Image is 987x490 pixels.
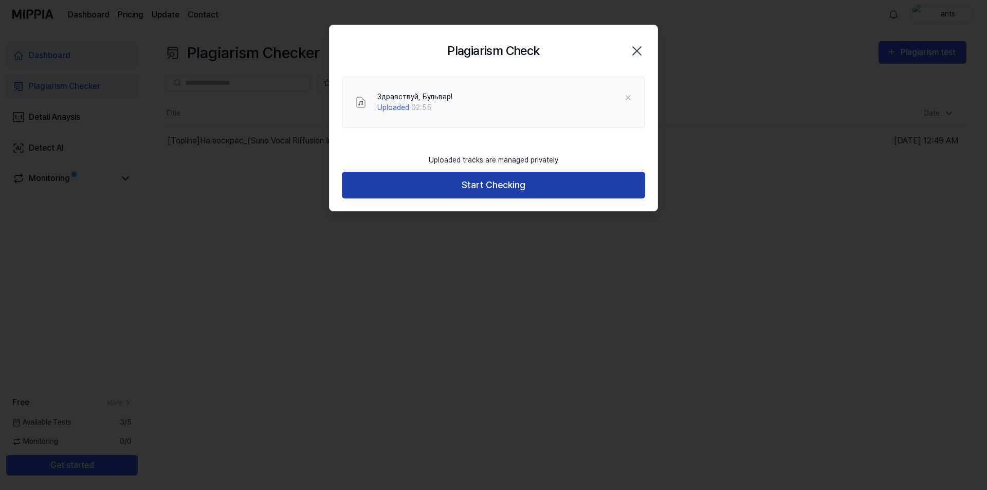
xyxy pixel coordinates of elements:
[355,96,367,108] img: File Select
[377,92,452,102] div: Здравствуй, Бульвар!
[447,42,539,60] h2: Plagiarism Check
[423,149,564,172] div: Uploaded tracks are managed privately
[342,172,645,199] button: Start Checking
[377,103,409,112] span: Uploaded
[377,102,452,113] div: · 02:55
